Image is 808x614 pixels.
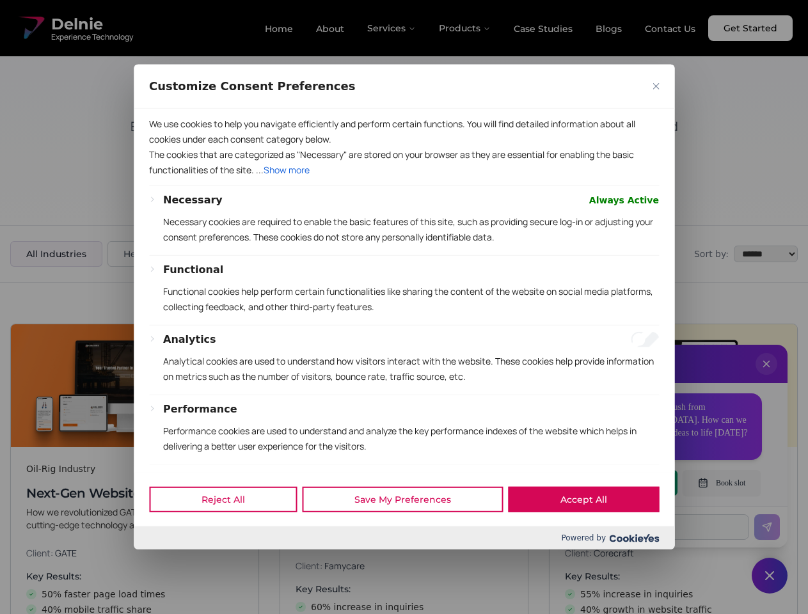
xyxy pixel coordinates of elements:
[134,526,674,549] div: Powered by
[163,214,659,245] p: Necessary cookies are required to enable the basic features of this site, such as providing secur...
[149,116,659,147] p: We use cookies to help you navigate efficiently and perform certain functions. You will find deta...
[163,354,659,384] p: Analytical cookies are used to understand how visitors interact with the website. These cookies h...
[149,79,355,94] span: Customize Consent Preferences
[163,402,237,417] button: Performance
[149,487,297,512] button: Reject All
[163,332,216,347] button: Analytics
[149,147,659,178] p: The cookies that are categorized as "Necessary" are stored on your browser as they are essential ...
[163,262,223,278] button: Functional
[163,284,659,315] p: Functional cookies help perform certain functionalities like sharing the content of the website o...
[163,193,223,208] button: Necessary
[302,487,503,512] button: Save My Preferences
[163,423,659,454] p: Performance cookies are used to understand and analyze the key performance indexes of the website...
[508,487,659,512] button: Accept All
[264,162,310,178] button: Show more
[589,193,659,208] span: Always Active
[609,534,659,542] img: Cookieyes logo
[631,332,659,347] input: Enable Analytics
[653,83,659,90] img: Close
